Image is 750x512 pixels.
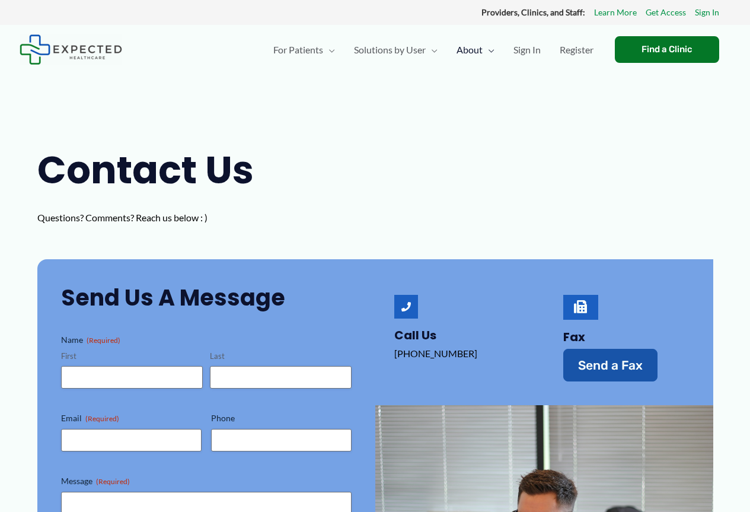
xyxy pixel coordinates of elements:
span: Menu Toggle [426,29,438,71]
a: AboutMenu Toggle [447,29,504,71]
nav: Primary Site Navigation [264,29,603,71]
h2: Send Us a Message [61,283,352,312]
span: Register [560,29,593,71]
label: Message [61,475,352,487]
a: Learn More [594,5,637,20]
a: Sign In [504,29,550,71]
span: Menu Toggle [323,29,335,71]
label: Email [61,412,202,424]
label: Last [210,351,352,362]
strong: Providers, Clinics, and Staff: [481,7,585,17]
label: Phone [211,412,352,424]
a: Find a Clinic [615,36,719,63]
span: Send a Fax [578,359,643,371]
a: Call Us [394,327,436,344]
span: Menu Toggle [483,29,494,71]
legend: Name [61,334,120,346]
span: (Required) [85,414,119,423]
label: First [61,351,203,362]
p: Questions? Comments? Reach us below : ) [37,209,280,227]
span: About [457,29,483,71]
a: Call Us [394,295,418,319]
span: (Required) [87,336,120,345]
a: Register [550,29,603,71]
span: For Patients [273,29,323,71]
span: Solutions by User [354,29,426,71]
a: Solutions by UserMenu Toggle [344,29,447,71]
h4: Fax [563,330,690,344]
a: Get Access [646,5,686,20]
h1: Contact Us [37,144,280,197]
span: Sign In [513,29,541,71]
img: Expected Healthcare Logo - side, dark font, small [20,34,122,65]
a: Sign In [695,5,719,20]
p: [PHONE_NUMBER]‬‬ [394,345,521,362]
a: For PatientsMenu Toggle [264,29,344,71]
a: Send a Fax [563,349,658,381]
span: (Required) [96,477,130,486]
